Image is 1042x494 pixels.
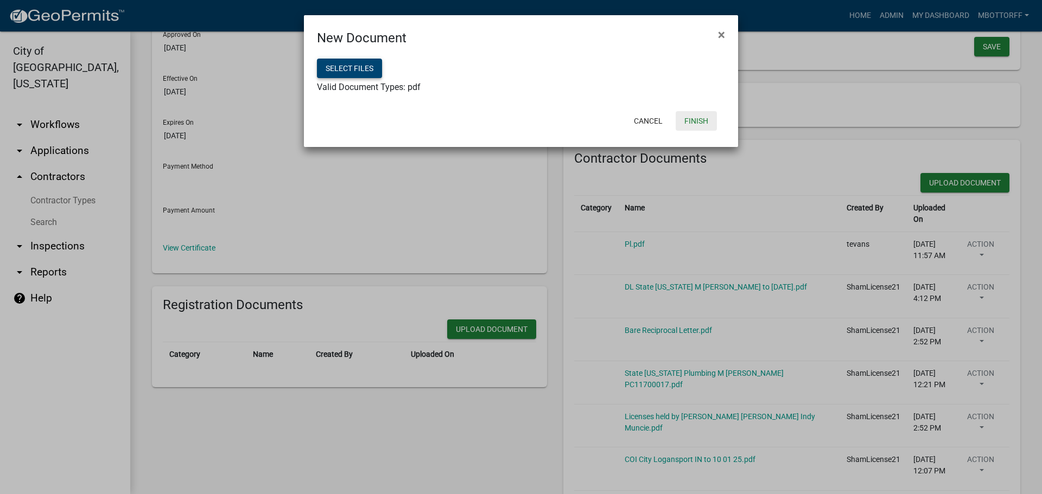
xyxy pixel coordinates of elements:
span: × [718,27,725,42]
button: Finish [676,111,717,131]
button: Cancel [625,111,671,131]
button: Close [709,20,734,50]
span: Valid Document Types: pdf [317,82,421,92]
button: Select files [317,59,382,78]
h4: New Document [317,28,406,48]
